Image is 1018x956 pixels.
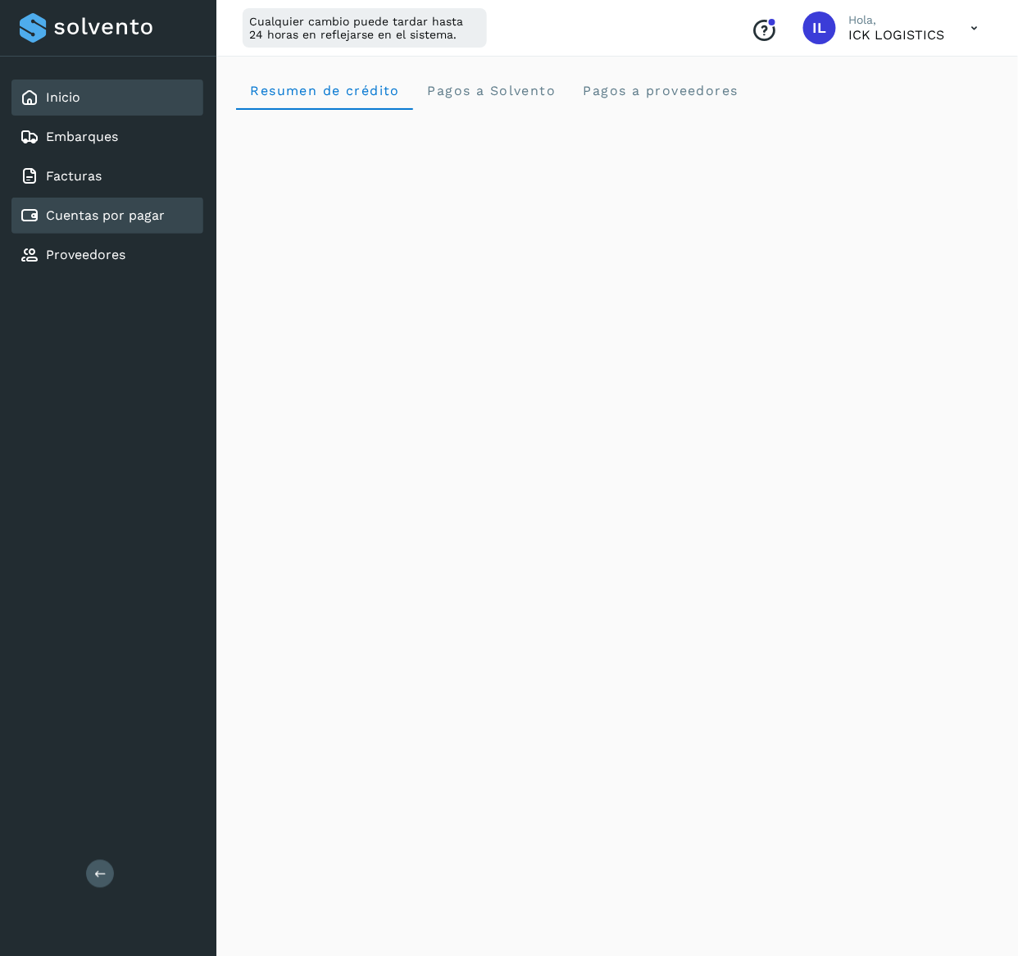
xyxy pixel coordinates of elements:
[249,83,400,98] span: Resumen de crédito
[582,83,739,98] span: Pagos a proveedores
[11,198,203,234] div: Cuentas por pagar
[46,247,125,262] a: Proveedores
[11,158,203,194] div: Facturas
[11,237,203,273] div: Proveedores
[46,89,80,105] a: Inicio
[426,83,556,98] span: Pagos a Solvento
[11,119,203,155] div: Embarques
[849,13,945,27] p: Hola,
[849,27,945,43] p: ICK LOGISTICS
[46,168,102,184] a: Facturas
[243,8,487,48] div: Cualquier cambio puede tardar hasta 24 horas en reflejarse en el sistema.
[46,129,118,144] a: Embarques
[46,207,165,223] a: Cuentas por pagar
[11,80,203,116] div: Inicio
